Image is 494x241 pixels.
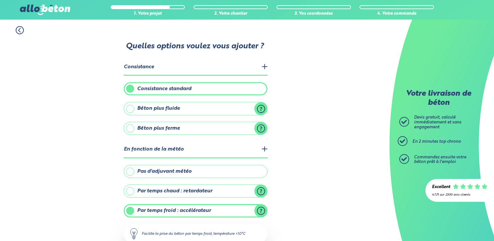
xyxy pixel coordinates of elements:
[111,11,185,16] div: 1. Votre projet
[123,42,267,51] p: Quelles options voulez vous ajouter ?
[124,82,267,95] label: Consistance standard
[277,11,351,16] div: 3. Vos coordonnées
[124,59,267,76] legend: Consistance
[359,11,434,16] div: 4. Votre commande
[124,122,267,135] label: Béton plus ferme
[20,5,70,15] img: allobéton
[124,102,267,115] label: Béton plus fluide
[436,216,487,234] iframe: Help widget launcher
[194,11,268,16] div: 2. Votre chantier
[124,185,267,198] label: Par temps chaud : retardateur
[124,204,267,217] label: Par temps froid : accélérateur
[124,141,267,158] legend: En fonction de la météo
[124,165,267,178] label: Pas d'adjuvant météo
